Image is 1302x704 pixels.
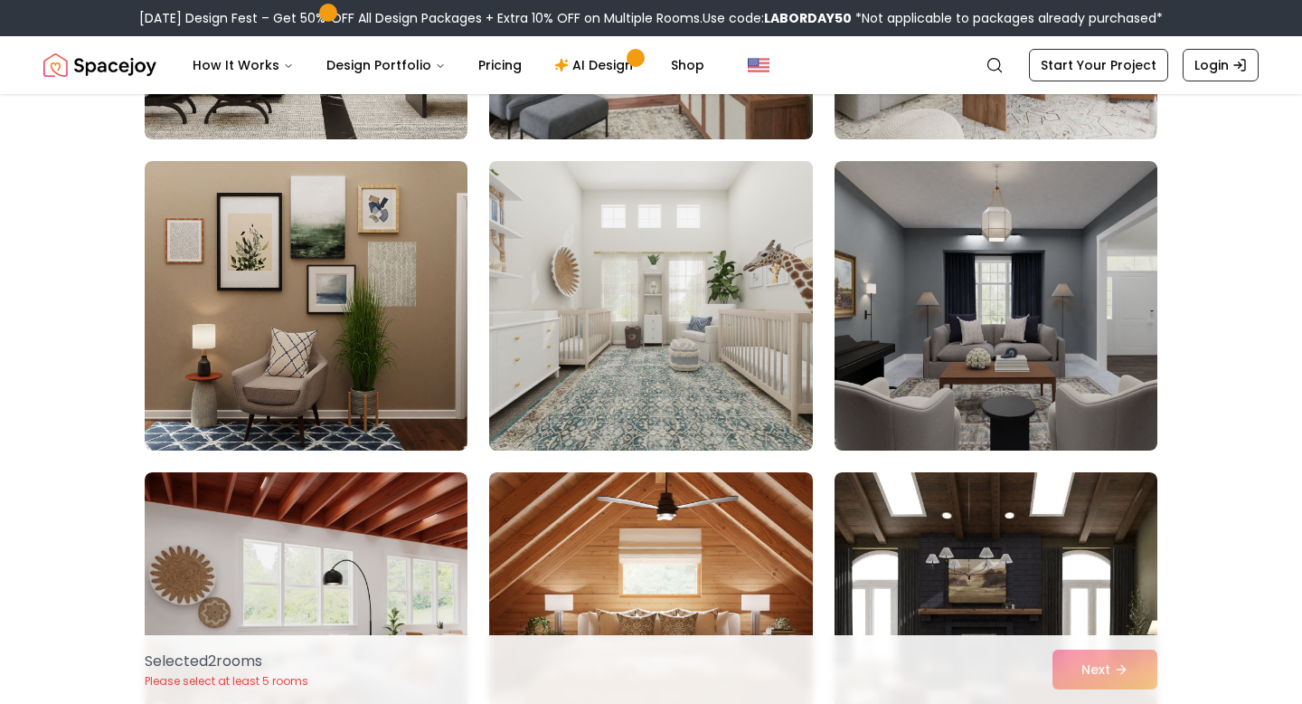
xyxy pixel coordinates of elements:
img: Room room-49 [145,161,467,451]
span: *Not applicable to packages already purchased* [852,9,1163,27]
a: Pricing [464,47,536,83]
a: Shop [656,47,719,83]
img: Room room-50 [481,154,820,458]
button: How It Works [178,47,308,83]
img: Spacejoy Logo [43,47,156,83]
img: Room room-51 [835,161,1157,451]
b: LABORDAY50 [764,9,852,27]
button: Design Portfolio [312,47,460,83]
a: Login [1183,49,1259,81]
img: United States [748,54,769,76]
span: Use code: [703,9,852,27]
div: [DATE] Design Fest – Get 50% OFF All Design Packages + Extra 10% OFF on Multiple Rooms. [139,9,1163,27]
a: Start Your Project [1029,49,1168,81]
a: Spacejoy [43,47,156,83]
a: AI Design [540,47,653,83]
p: Selected 2 room s [145,651,308,672]
nav: Global [43,36,1259,94]
p: Please select at least 5 rooms [145,674,308,689]
nav: Main [178,47,719,83]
